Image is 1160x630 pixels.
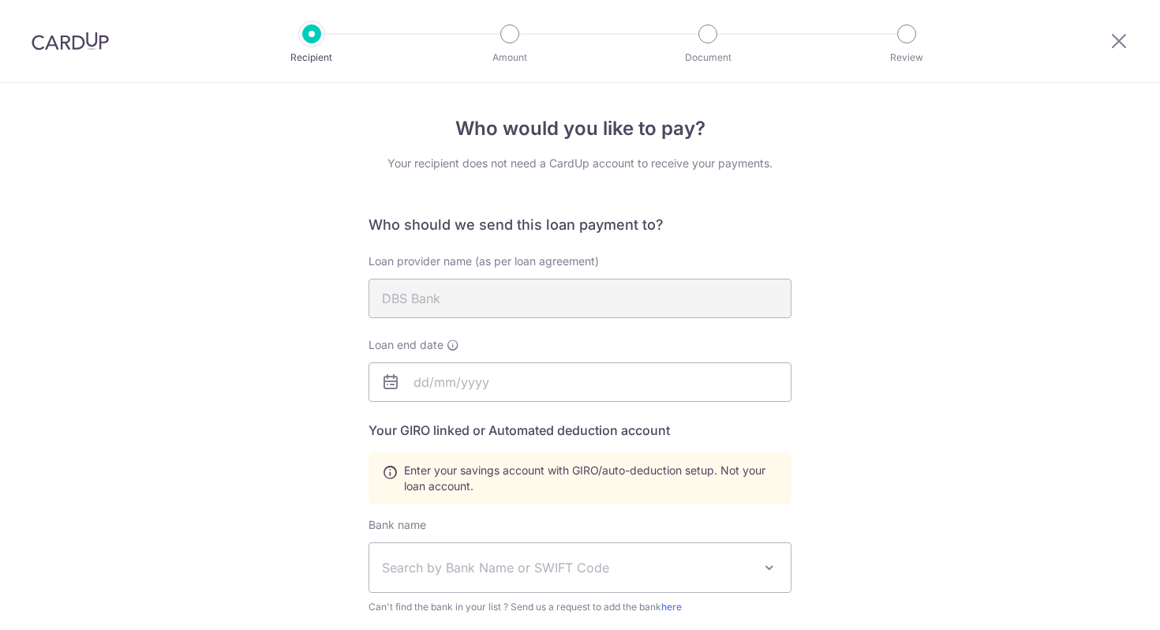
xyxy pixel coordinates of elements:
[848,50,965,66] p: Review
[382,558,753,577] span: Search by Bank Name or SWIFT Code
[369,156,791,171] div: Your recipient does not need a CardUp account to receive your payments.
[404,463,778,494] span: Enter your savings account with GIRO/auto-deduction setup. Not your loan account.
[369,114,791,143] h4: Who would you like to pay?
[649,50,766,66] p: Document
[451,50,568,66] p: Amount
[369,279,791,318] input: As stated in loan agreement
[369,254,599,268] span: Loan provider name (as per loan agreement)
[369,216,791,234] h6: Who should we send this loan payment to?
[369,599,791,615] span: Can't find the bank in your list ? Send us a request to add the bank
[32,32,109,51] img: CardUp
[369,337,459,353] label: Loan end date
[661,601,682,613] a: here
[369,421,791,440] h5: Your GIRO linked or Automated deduction account
[369,362,791,402] input: dd/mm/yyyy
[1058,583,1144,622] iframe: Opens a widget where you can find more information
[369,517,426,533] label: Bank name
[253,50,370,66] p: Recipient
